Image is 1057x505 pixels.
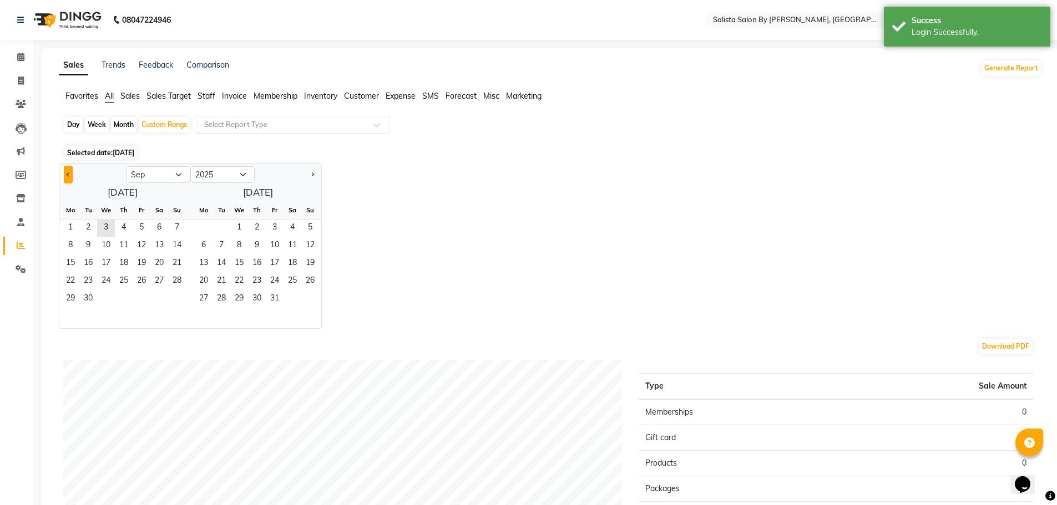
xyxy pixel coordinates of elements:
[133,201,150,219] div: Fr
[213,273,230,290] div: Tuesday, October 21, 2025
[168,255,186,273] div: Sunday, September 21, 2025
[506,91,542,101] span: Marketing
[195,290,213,308] span: 27
[213,290,230,308] span: 28
[62,237,79,255] span: 8
[248,220,266,237] div: Thursday, October 2, 2025
[198,91,215,101] span: Staff
[213,255,230,273] div: Tuesday, October 14, 2025
[115,273,133,290] div: Thursday, September 25, 2025
[284,220,301,237] span: 4
[344,91,379,101] span: Customer
[150,273,168,290] span: 27
[113,149,134,157] span: [DATE]
[79,220,97,237] span: 2
[195,237,213,255] div: Monday, October 6, 2025
[836,425,1033,451] td: 0
[308,166,317,183] button: Next month
[386,91,416,101] span: Expense
[222,91,247,101] span: Invoice
[97,255,115,273] div: Wednesday, September 17, 2025
[248,237,266,255] div: Thursday, October 9, 2025
[230,237,248,255] span: 8
[62,255,79,273] span: 15
[639,451,836,476] td: Products
[79,255,97,273] span: 16
[979,339,1032,354] button: Download PDF
[133,273,150,290] div: Friday, September 26, 2025
[284,255,301,273] span: 18
[150,255,168,273] div: Saturday, September 20, 2025
[284,237,301,255] span: 11
[186,60,229,70] a: Comparison
[133,220,150,237] div: Friday, September 5, 2025
[133,273,150,290] span: 26
[301,255,319,273] div: Sunday, October 19, 2025
[168,220,186,237] span: 7
[254,91,297,101] span: Membership
[230,237,248,255] div: Wednesday, October 8, 2025
[639,374,836,400] th: Type
[79,290,97,308] div: Tuesday, September 30, 2025
[115,220,133,237] div: Thursday, September 4, 2025
[150,237,168,255] span: 13
[111,117,136,132] div: Month
[79,201,97,219] div: Tu
[248,273,266,290] span: 23
[301,273,319,290] div: Sunday, October 26, 2025
[97,220,115,237] span: 3
[248,255,266,273] span: 16
[190,166,255,183] select: Select year
[301,255,319,273] span: 19
[64,146,137,160] span: Selected date:
[97,273,115,290] div: Wednesday, September 24, 2025
[133,255,150,273] div: Friday, September 19, 2025
[301,273,319,290] span: 26
[115,201,133,219] div: Th
[284,273,301,290] span: 25
[150,220,168,237] span: 6
[1010,461,1046,494] iframe: chat widget
[168,201,186,219] div: Su
[168,273,186,290] div: Sunday, September 28, 2025
[115,255,133,273] span: 18
[133,220,150,237] span: 5
[213,290,230,308] div: Tuesday, October 28, 2025
[836,374,1033,400] th: Sale Amount
[122,4,171,35] b: 08047224946
[62,273,79,290] span: 22
[284,255,301,273] div: Saturday, October 18, 2025
[97,237,115,255] span: 10
[115,255,133,273] div: Thursday, September 18, 2025
[168,237,186,255] div: Sunday, September 14, 2025
[230,273,248,290] span: 22
[115,237,133,255] div: Thursday, September 11, 2025
[64,166,73,183] button: Previous month
[284,273,301,290] div: Saturday, October 25, 2025
[248,201,266,219] div: Th
[230,220,248,237] span: 1
[266,201,284,219] div: Fr
[79,273,97,290] span: 23
[248,290,266,308] div: Thursday, October 30, 2025
[230,255,248,273] div: Wednesday, October 15, 2025
[266,237,284,255] span: 10
[79,220,97,237] div: Tuesday, September 2, 2025
[836,399,1033,425] td: 0
[639,399,836,425] td: Memberships
[102,60,125,70] a: Trends
[639,425,836,451] td: Gift card
[195,273,213,290] div: Monday, October 20, 2025
[284,201,301,219] div: Sa
[59,55,88,75] a: Sales
[133,237,150,255] div: Friday, September 12, 2025
[79,273,97,290] div: Tuesday, September 23, 2025
[446,91,477,101] span: Forecast
[230,201,248,219] div: We
[284,237,301,255] div: Saturday, October 11, 2025
[79,237,97,255] span: 9
[483,91,499,101] span: Misc
[28,4,104,35] img: logo
[248,237,266,255] span: 9
[301,237,319,255] span: 12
